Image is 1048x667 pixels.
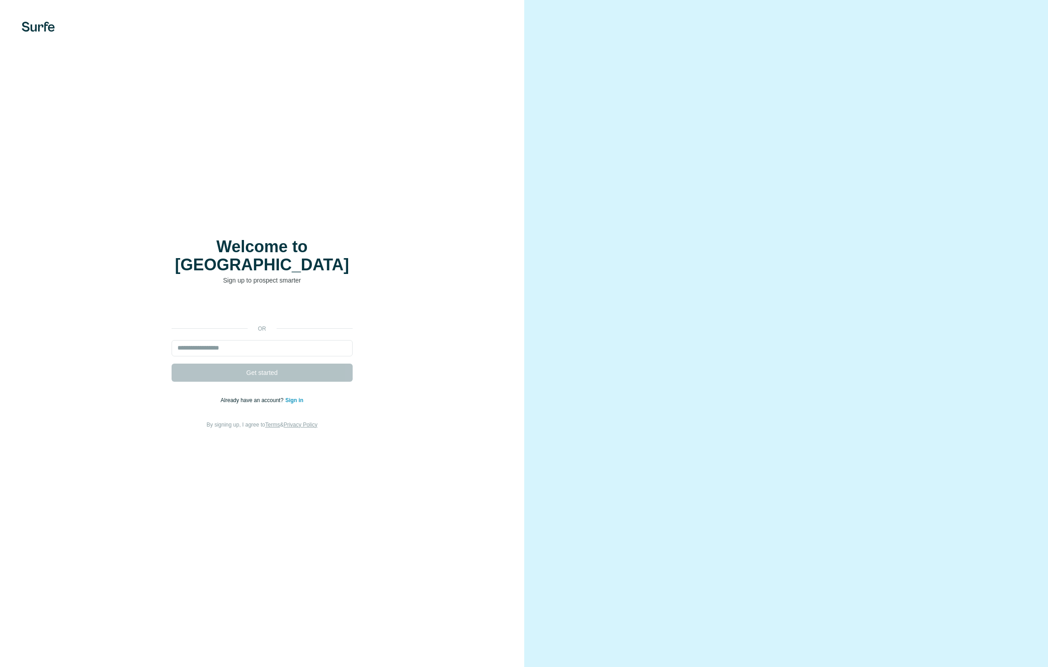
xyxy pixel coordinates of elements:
[167,298,357,318] iframe: Sign in with Google Button
[206,422,317,428] span: By signing up, I agree to &
[283,422,317,428] a: Privacy Policy
[172,238,353,274] h1: Welcome to [GEOGRAPHIC_DATA]
[22,22,55,32] img: Surfe's logo
[265,422,280,428] a: Terms
[285,397,303,403] a: Sign in
[248,325,277,333] p: or
[172,276,353,285] p: Sign up to prospect smarter
[220,397,285,403] span: Already have an account?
